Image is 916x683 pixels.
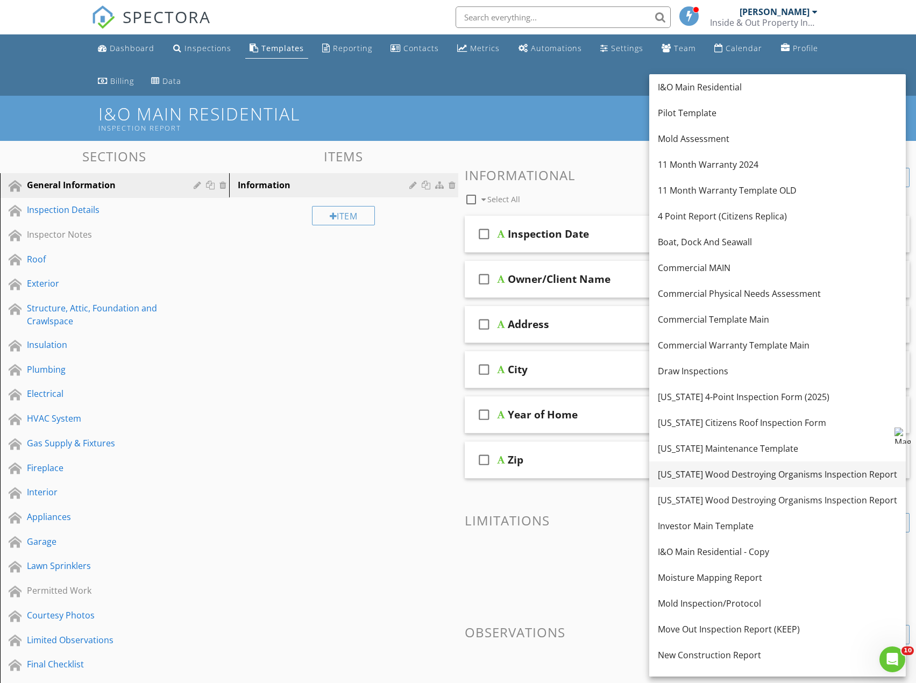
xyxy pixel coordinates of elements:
[901,646,914,655] span: 10
[508,453,523,466] div: Zip
[674,43,696,53] div: Team
[465,513,910,528] h3: Limitations
[123,5,211,28] span: SPECTORA
[658,261,897,274] div: Commercial MAIN
[508,318,549,331] div: Address
[470,43,500,53] div: Metrics
[238,179,413,191] div: Information
[879,646,905,672] iframe: Intercom live chat
[531,43,582,53] div: Automations
[658,468,897,481] div: [US_STATE] Wood Destroying Organisms Inspection Report
[27,302,178,328] div: Structure, Attic, Foundation and Crawlspace
[658,339,897,352] div: Commercial Warranty Template Main
[27,535,178,548] div: Garage
[27,461,178,474] div: Fireplace
[658,649,897,661] div: New Construction Report
[710,39,766,59] a: Calendar
[27,412,178,425] div: HVAC System
[658,416,897,429] div: [US_STATE] Citizens Roof Inspection Form
[261,43,304,53] div: Templates
[487,194,520,204] span: Select All
[658,210,897,223] div: 4 Point Report (Citizens Replica)
[508,408,578,421] div: Year of Home
[386,39,443,59] a: Contacts
[27,437,178,450] div: Gas Supply & Fixtures
[658,236,897,248] div: Boat, Dock And Seawall
[508,227,589,240] div: Inspection Date
[658,520,897,532] div: Investor Main Template
[475,402,493,428] i: check_box_outline_blank
[658,365,897,378] div: Draw Inspections
[318,39,377,59] a: Reporting
[27,559,178,572] div: Lawn Sprinklers
[658,571,897,584] div: Moisture Mapping Report
[465,149,910,163] h3: Comments
[658,390,897,403] div: [US_STATE] 4-Point Inspection Form (2025)
[27,253,178,266] div: Roof
[169,39,236,59] a: Inspections
[658,597,897,610] div: Mold Inspection/Protocol
[98,124,656,132] div: Inspection Report
[333,43,372,53] div: Reporting
[740,6,810,17] div: [PERSON_NAME]
[453,39,504,59] a: Metrics
[110,43,154,53] div: Dashboard
[27,658,178,671] div: Final Checklist
[465,168,910,182] h3: Informational
[777,39,822,59] a: Company Profile
[658,623,897,636] div: Move Out Inspection Report (KEEP)
[27,228,178,241] div: Inspector Notes
[147,72,186,91] a: Data
[658,494,897,507] div: [US_STATE] Wood Destroying Organisms Inspection Report
[658,81,897,94] div: I&O Main Residential
[475,221,493,247] i: check_box_outline_blank
[27,486,178,499] div: Interior
[27,634,178,646] div: Limited Observations
[657,39,700,59] a: Team
[514,39,586,59] a: Automations (Basic)
[475,311,493,337] i: check_box_outline_blank
[658,545,897,558] div: I&O Main Residential - Copy
[27,387,178,400] div: Electrical
[27,203,178,216] div: Inspection Details
[475,357,493,382] i: check_box_outline_blank
[596,39,648,59] a: Settings
[245,39,308,59] a: Templates
[27,584,178,597] div: Permitted Work
[27,363,178,376] div: Plumbing
[98,104,818,132] h1: I&O Main Residential
[465,625,910,639] h3: Observations
[658,158,897,171] div: 11 Month Warranty 2024
[658,132,897,145] div: Mold Assessment
[726,43,762,53] div: Calendar
[658,287,897,300] div: Commercial Physical Needs Assessment
[229,149,458,163] h3: Items
[184,43,231,53] div: Inspections
[403,43,439,53] div: Contacts
[658,442,897,455] div: [US_STATE] Maintenance Template
[475,447,493,473] i: check_box_outline_blank
[456,6,671,28] input: Search everything...
[27,510,178,523] div: Appliances
[27,338,178,351] div: Insulation
[91,5,115,29] img: The Best Home Inspection Software - Spectora
[475,266,493,292] i: check_box_outline_blank
[793,43,818,53] div: Profile
[312,206,375,225] div: Item
[27,179,178,191] div: General Information
[611,43,643,53] div: Settings
[508,273,610,286] div: Owner/Client Name
[94,72,138,91] a: Billing
[27,277,178,290] div: Exterior
[508,363,528,376] div: City
[91,15,211,37] a: SPECTORA
[27,609,178,622] div: Courtesy Photos
[658,313,897,326] div: Commercial Template Main
[740,72,822,91] a: Support Center
[710,17,818,28] div: Inside & Out Property Inspectors, Inc
[110,76,134,86] div: Billing
[94,39,159,59] a: Dashboard
[658,184,897,197] div: 11 Month Warranty Template OLD
[658,106,897,119] div: Pilot Template
[162,76,181,86] div: Data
